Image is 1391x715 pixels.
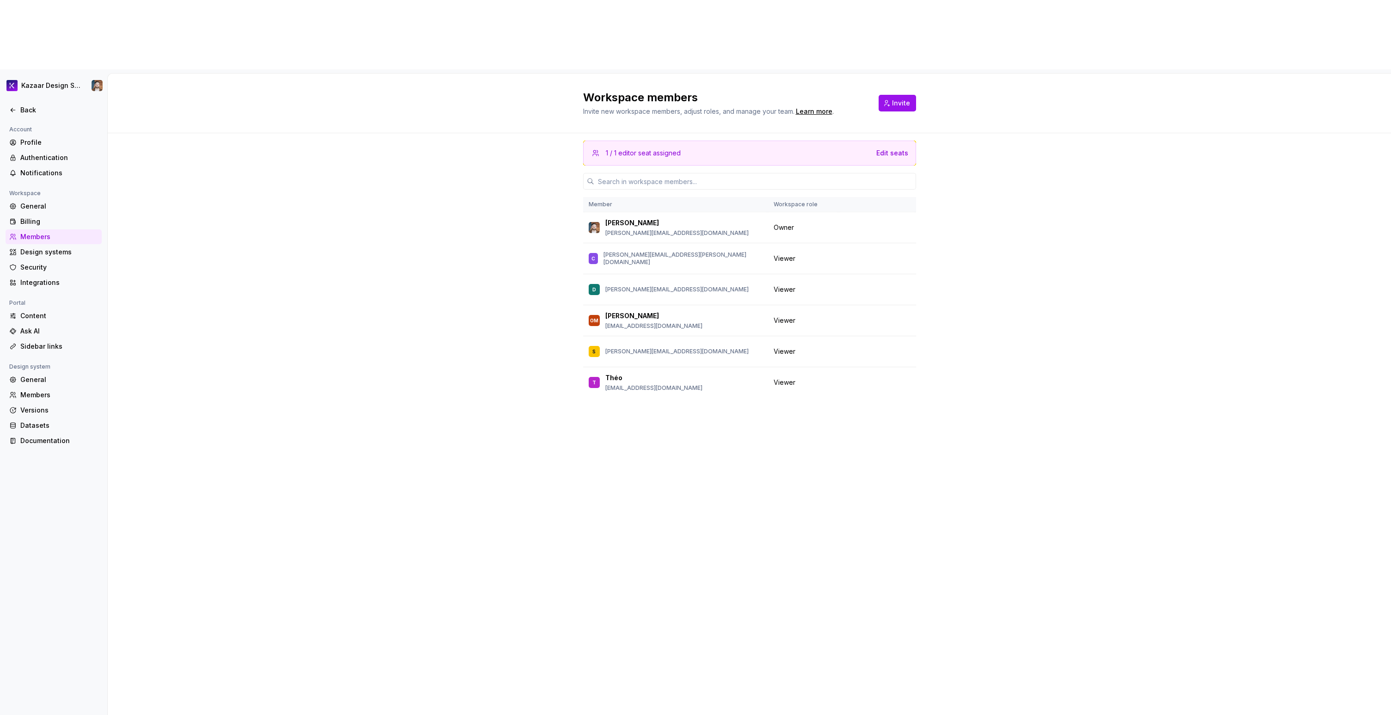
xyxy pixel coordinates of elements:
[20,436,98,445] div: Documentation
[605,322,702,330] p: [EMAIL_ADDRESS][DOMAIN_NAME]
[605,229,749,237] p: [PERSON_NAME][EMAIL_ADDRESS][DOMAIN_NAME]
[20,153,98,162] div: Authentication
[6,308,102,323] a: Content
[603,251,763,266] p: [PERSON_NAME][EMAIL_ADDRESS][PERSON_NAME][DOMAIN_NAME]
[6,199,102,214] a: General
[605,218,659,228] p: [PERSON_NAME]
[774,254,795,263] span: Viewer
[6,188,44,199] div: Workspace
[876,148,908,158] button: Edit seats
[6,166,102,180] a: Notifications
[774,285,795,294] span: Viewer
[606,148,681,158] div: 1 / 1 editor seat assigned
[6,103,102,117] a: Back
[6,339,102,354] a: Sidebar links
[774,223,794,232] span: Owner
[6,135,102,150] a: Profile
[768,197,839,212] th: Workspace role
[20,247,98,257] div: Design systems
[92,80,103,91] img: Frederic
[592,285,596,294] div: D
[583,90,868,105] h2: Workspace members
[592,378,596,387] div: T
[6,80,18,91] img: 430d0a0e-ca13-4282-b224-6b37fab85464.png
[605,373,622,382] p: Théo
[6,403,102,418] a: Versions
[6,324,102,339] a: Ask AI
[20,311,98,321] div: Content
[605,348,749,355] p: [PERSON_NAME][EMAIL_ADDRESS][DOMAIN_NAME]
[6,245,102,259] a: Design systems
[20,168,98,178] div: Notifications
[794,108,834,115] span: .
[6,361,54,372] div: Design system
[774,378,795,387] span: Viewer
[796,107,832,116] a: Learn more
[6,260,102,275] a: Security
[6,297,29,308] div: Portal
[774,316,795,325] span: Viewer
[20,202,98,211] div: General
[583,197,768,212] th: Member
[594,173,916,190] input: Search in workspace members...
[605,384,702,392] p: [EMAIL_ADDRESS][DOMAIN_NAME]
[774,347,795,356] span: Viewer
[605,286,749,293] p: [PERSON_NAME][EMAIL_ADDRESS][DOMAIN_NAME]
[2,75,105,96] button: Kazaar Design SystemFrederic
[20,406,98,415] div: Versions
[21,81,80,90] div: Kazaar Design System
[20,278,98,287] div: Integrations
[20,327,98,336] div: Ask AI
[6,418,102,433] a: Datasets
[879,95,916,111] button: Invite
[605,311,659,321] p: [PERSON_NAME]
[6,229,102,244] a: Members
[6,150,102,165] a: Authentication
[20,375,98,384] div: General
[6,275,102,290] a: Integrations
[6,214,102,229] a: Billing
[20,390,98,400] div: Members
[20,342,98,351] div: Sidebar links
[6,388,102,402] a: Members
[20,263,98,272] div: Security
[892,99,910,108] span: Invite
[592,347,596,356] div: S
[583,107,794,115] span: Invite new workspace members, adjust roles, and manage your team.
[20,105,98,115] div: Back
[20,421,98,430] div: Datasets
[20,138,98,147] div: Profile
[590,316,598,325] div: OM
[6,372,102,387] a: General
[20,217,98,226] div: Billing
[589,222,600,233] img: Frederic
[20,232,98,241] div: Members
[591,254,595,263] div: C
[6,433,102,448] a: Documentation
[6,124,36,135] div: Account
